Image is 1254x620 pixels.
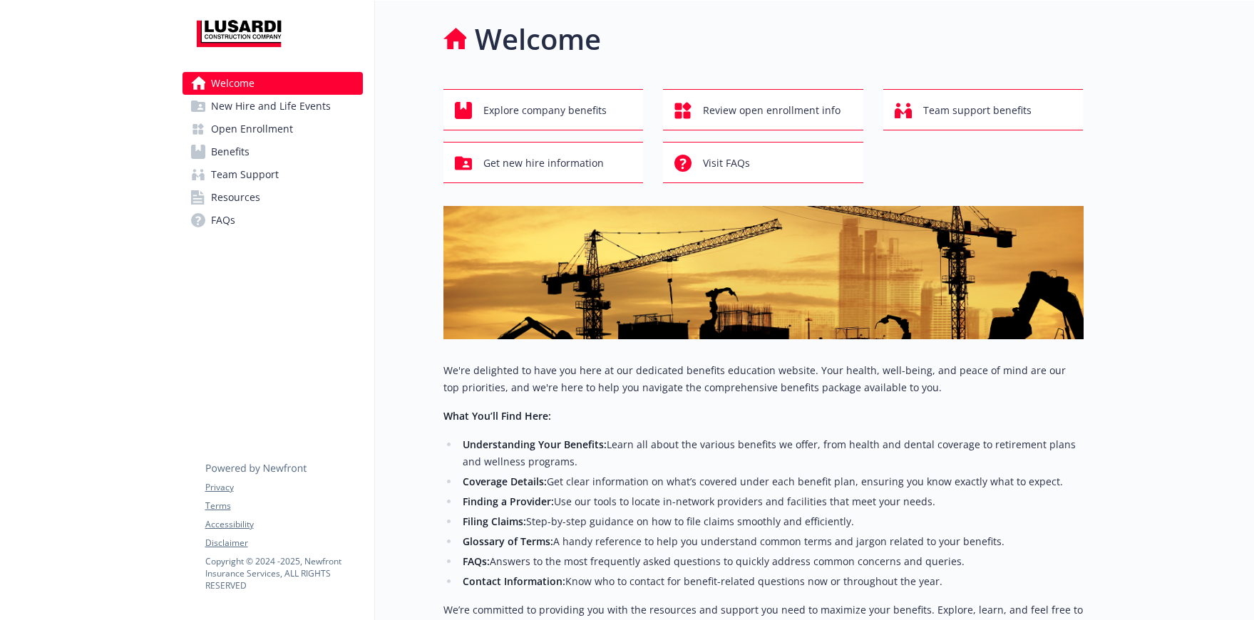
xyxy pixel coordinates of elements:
a: Privacy [205,481,362,494]
strong: FAQs: [463,554,490,568]
a: Disclaimer [205,537,362,549]
strong: Understanding Your Benefits: [463,438,607,451]
strong: Finding a Provider: [463,495,554,508]
span: FAQs [211,209,235,232]
a: Team Support [183,163,363,186]
span: New Hire and Life Events [211,95,331,118]
strong: Glossary of Terms: [463,534,553,548]
p: Copyright © 2024 - 2025 , Newfront Insurance Services, ALL RIGHTS RESERVED [205,555,362,591]
span: Explore company benefits [483,97,607,124]
li: Get clear information on what’s covered under each benefit plan, ensuring you know exactly what t... [459,473,1084,490]
strong: What You’ll Find Here: [443,409,551,423]
span: Team support benefits [923,97,1032,124]
a: Welcome [183,72,363,95]
span: Benefits [211,140,250,163]
a: Open Enrollment [183,118,363,140]
a: Terms [205,500,362,512]
a: Resources [183,186,363,209]
img: overview page banner [443,206,1084,339]
button: Review open enrollment info [663,89,863,130]
li: Answers to the most frequently asked questions to quickly address common concerns and queries. [459,553,1084,570]
strong: Filing Claims: [463,515,526,528]
button: Explore company benefits [443,89,644,130]
li: Step-by-step guidance on how to file claims smoothly and efficiently. [459,513,1084,530]
li: Learn all about the various benefits we offer, from health and dental coverage to retirement plan... [459,436,1084,470]
li: Know who to contact for benefit-related questions now or throughout the year. [459,573,1084,590]
li: Use our tools to locate in-network providers and facilities that meet your needs. [459,493,1084,510]
span: Review open enrollment info [703,97,841,124]
li: A handy reference to help you understand common terms and jargon related to your benefits. [459,533,1084,550]
h1: Welcome [475,18,601,61]
span: Visit FAQs [703,150,750,177]
span: Team Support [211,163,279,186]
button: Team support benefits [883,89,1084,130]
button: Visit FAQs [663,142,863,183]
span: Get new hire information [483,150,604,177]
span: Open Enrollment [211,118,293,140]
span: Resources [211,186,260,209]
strong: Contact Information: [463,574,565,588]
a: New Hire and Life Events [183,95,363,118]
span: Welcome [211,72,255,95]
button: Get new hire information [443,142,644,183]
strong: Coverage Details: [463,475,547,488]
a: FAQs [183,209,363,232]
p: We're delighted to have you here at our dedicated benefits education website. Your health, well-b... [443,362,1084,396]
a: Benefits [183,140,363,163]
a: Accessibility [205,518,362,531]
